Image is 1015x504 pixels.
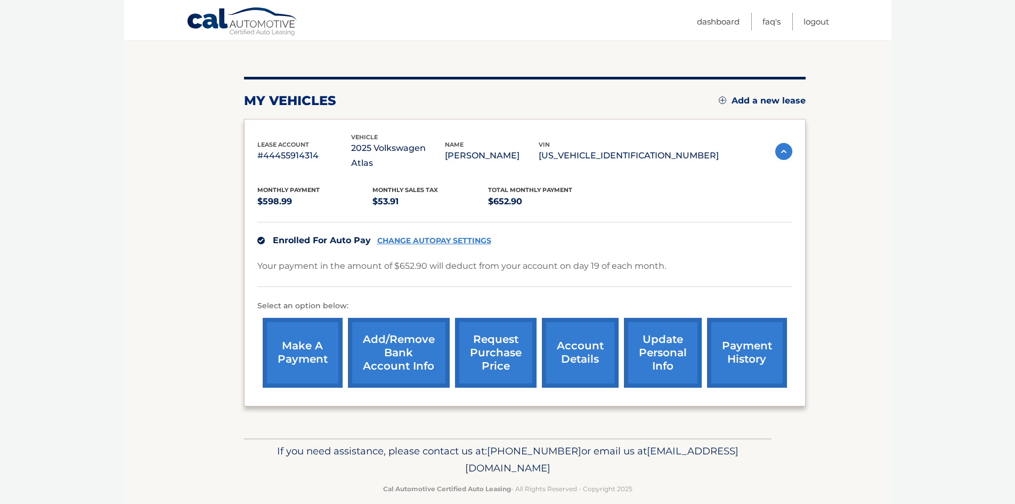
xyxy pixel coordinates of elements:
[719,95,806,106] a: Add a new lease
[719,97,726,104] img: add.svg
[697,13,740,30] a: Dashboard
[257,148,351,163] p: #44455914314
[351,133,378,141] span: vehicle
[539,141,550,148] span: vin
[351,141,445,171] p: 2025 Volkswagen Atlas
[244,93,336,109] h2: my vehicles
[488,194,604,209] p: $652.90
[445,141,464,148] span: name
[707,318,787,388] a: payment history
[488,186,572,194] span: Total Monthly Payment
[257,141,309,148] span: lease account
[377,236,491,245] a: CHANGE AUTOPAY SETTINGS
[251,483,765,494] p: - All Rights Reserved - Copyright 2025
[186,7,298,38] a: Cal Automotive
[257,237,265,244] img: check.svg
[539,148,719,163] p: [US_VEHICLE_IDENTIFICATION_NUMBER]
[273,235,371,245] span: Enrolled For Auto Pay
[263,318,343,388] a: make a payment
[803,13,829,30] a: Logout
[251,443,765,477] p: If you need assistance, please contact us at: or email us at
[348,318,450,388] a: Add/Remove bank account info
[455,318,537,388] a: request purchase price
[383,485,511,493] strong: Cal Automotive Certified Auto Leasing
[257,300,792,313] p: Select an option below:
[775,143,792,160] img: accordion-active.svg
[257,186,320,194] span: Monthly Payment
[624,318,702,388] a: update personal info
[762,13,781,30] a: FAQ's
[542,318,619,388] a: account details
[372,186,438,194] span: Monthly sales Tax
[257,259,666,274] p: Your payment in the amount of $652.90 will deduct from your account on day 19 of each month.
[445,148,539,163] p: [PERSON_NAME]
[487,445,581,457] span: [PHONE_NUMBER]
[372,194,488,209] p: $53.91
[257,194,373,209] p: $598.99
